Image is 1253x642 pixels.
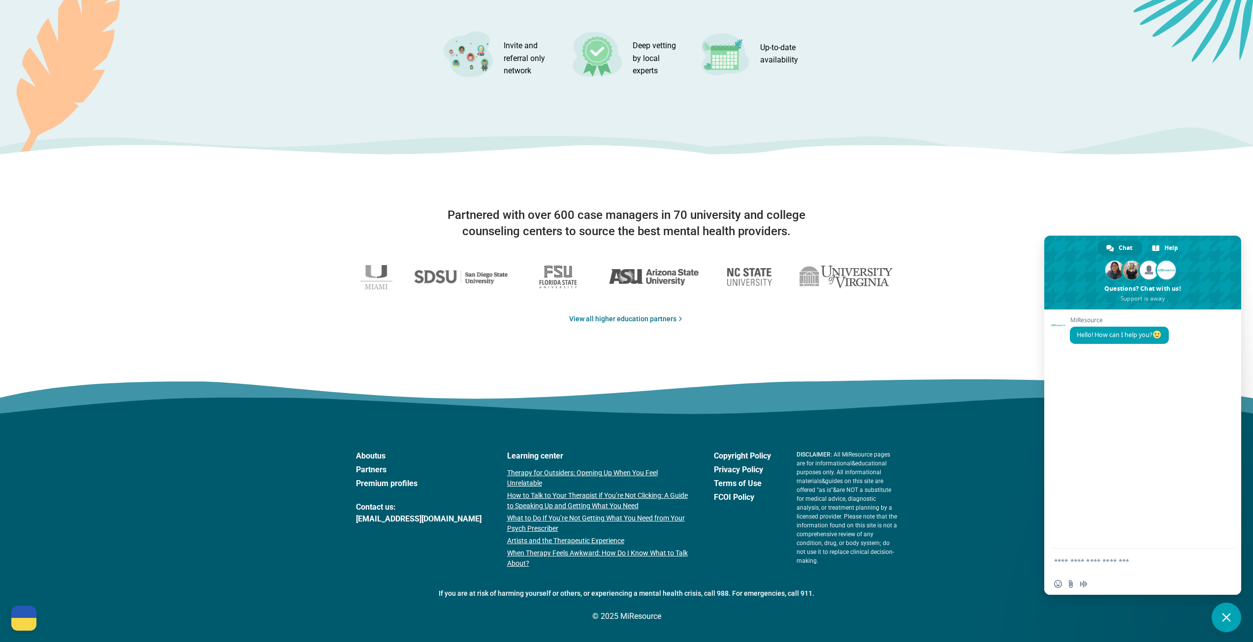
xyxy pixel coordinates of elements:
span: DISCLAIMER [797,451,831,458]
a: FCOI Policy [714,491,771,503]
img: University of Virginia [800,266,893,288]
span: Insert an emoji [1054,580,1062,588]
a: Aboutus [356,450,482,462]
span: Hello! How can I help you? [1077,331,1162,339]
a: Privacy Policy [714,464,771,476]
p: Invite and referral only network [504,39,553,77]
span: Audio message [1080,580,1088,588]
a: When Therapy Feels Awkward: How Do I Know What to Talk About? [507,548,688,569]
div: Close chat [1212,603,1241,632]
span: Chat [1119,241,1132,255]
div: Chat [1097,241,1142,255]
span: Send a file [1067,580,1075,588]
p: © 2025 MiResource [356,611,898,622]
a: Therapy for Outsiders: Opening Up When You Feel Unrelatable [507,468,688,489]
a: Artists and the Therapeutic Experience [507,536,688,546]
a: Copyright Policy [714,450,771,462]
img: Florida State University [529,260,587,294]
a: Partners [356,464,482,476]
img: Arizona State University [609,268,699,285]
a: Premium profiles [356,478,482,489]
a: Learning center [507,450,688,462]
img: North Carolina State University [721,263,778,291]
p: If you are at risk of harming yourself or others, or experiencing a mental health crisis, call 98... [356,588,898,599]
div: Help [1143,241,1188,255]
p: Up-to-date availability [760,41,809,75]
span: Contact us: [356,501,482,513]
p: : All MiResource pages are for informational & educational purposes only. All informational mater... [797,450,898,565]
span: Help [1164,241,1178,255]
p: Deep vetting by local experts [633,39,682,77]
a: How to Talk to Your Therapist if You’re Not Clicking: A Guide to Speaking Up and Getting What You... [507,490,688,511]
a: What to Do If You’re Not Getting What You Need from Your Psych Prescriber [507,513,688,534]
img: University of Miami [360,265,392,289]
a: Terms of Use [714,478,771,489]
textarea: Compose your message... [1054,557,1210,566]
a: View all higher education partners [569,314,684,324]
span: MiResource [1070,317,1169,324]
a: [EMAIL_ADDRESS][DOMAIN_NAME] [356,513,482,525]
img: San Diego State University [414,266,508,288]
p: Partnered with over 600 case managers in 70 university and college counseling centers to source t... [430,207,824,240]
